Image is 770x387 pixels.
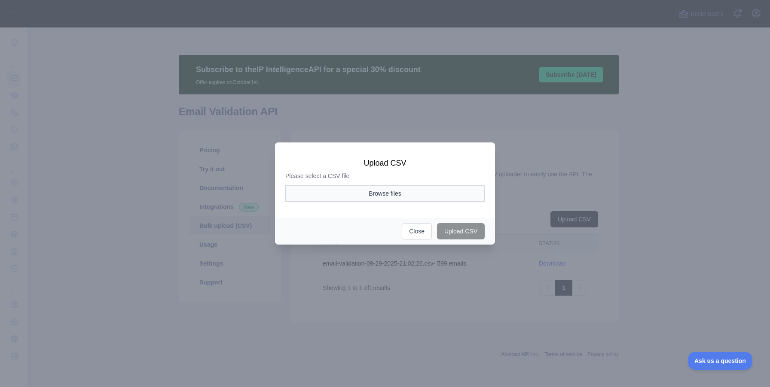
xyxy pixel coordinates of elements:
[285,158,485,168] h3: Upload CSV
[688,352,753,370] iframe: Toggle Customer Support
[437,223,485,239] button: Upload CSV
[285,172,485,180] p: Please select a CSV file
[285,185,485,202] button: Browse files
[402,223,432,239] button: Close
